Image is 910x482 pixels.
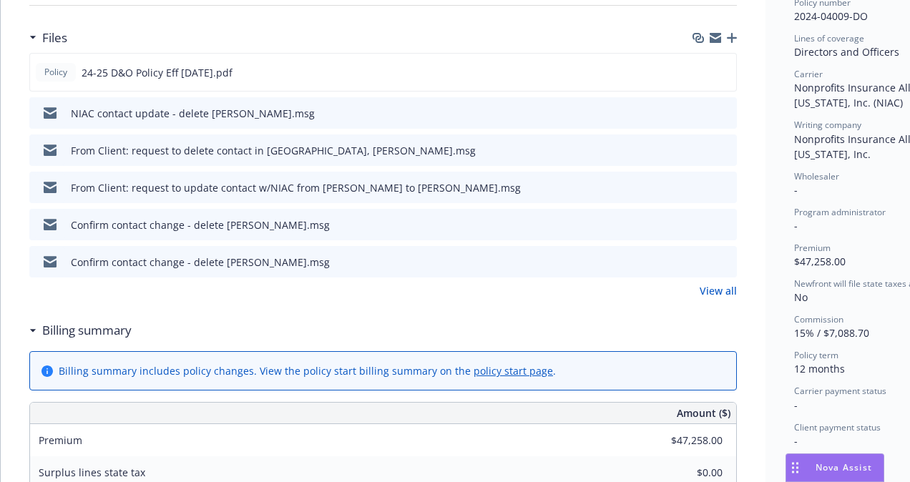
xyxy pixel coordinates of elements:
input: 0.00 [638,430,731,451]
span: Program administrator [794,206,886,218]
span: Premium [39,433,82,447]
button: download file [695,143,707,158]
span: - [794,219,798,232]
button: download file [695,217,707,232]
span: - [794,398,798,412]
span: Client payment status [794,421,881,433]
span: Carrier payment status [794,385,886,397]
span: - [794,183,798,197]
span: Wholesaler [794,170,839,182]
div: From Client: request to update contact w/NIAC from [PERSON_NAME] to [PERSON_NAME].msg [71,180,521,195]
h3: Billing summary [42,321,132,340]
span: Amount ($) [677,405,730,420]
button: download file [695,180,707,195]
span: - [794,434,798,448]
span: Policy [41,66,70,79]
a: policy start page [474,364,553,378]
span: No [794,290,808,304]
div: Confirm contact change - delete [PERSON_NAME].msg [71,255,330,270]
button: preview file [718,180,731,195]
span: Commission [794,313,843,325]
button: preview file [718,65,730,80]
span: Premium [794,242,831,254]
button: download file [695,255,707,270]
a: View all [700,283,737,298]
button: download file [695,106,707,121]
span: 15% / $7,088.70 [794,326,869,340]
div: Drag to move [786,454,804,481]
span: Carrier [794,68,823,80]
span: Surplus lines state tax [39,466,145,479]
span: Lines of coverage [794,32,864,44]
span: $47,258.00 [794,255,846,268]
span: 24-25 D&O Policy Eff [DATE].pdf [82,65,233,80]
div: Files [29,29,67,47]
button: download file [695,65,706,80]
span: Writing company [794,119,861,131]
span: 2024-04009-DO [794,9,868,23]
button: preview file [718,217,731,232]
button: preview file [718,143,731,158]
div: Billing summary includes policy changes. View the policy start billing summary on the . [59,363,556,378]
button: preview file [718,255,731,270]
span: Directors and Officers [794,45,899,59]
div: NIAC contact update - delete [PERSON_NAME].msg [71,106,315,121]
button: Nova Assist [786,453,884,482]
h3: Files [42,29,67,47]
span: 12 months [794,362,845,375]
div: Billing summary [29,321,132,340]
span: Policy term [794,349,838,361]
button: preview file [718,106,731,121]
div: Confirm contact change - delete [PERSON_NAME].msg [71,217,330,232]
div: From Client: request to delete contact in [GEOGRAPHIC_DATA], [PERSON_NAME].msg [71,143,476,158]
span: Nova Assist [816,461,872,473]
